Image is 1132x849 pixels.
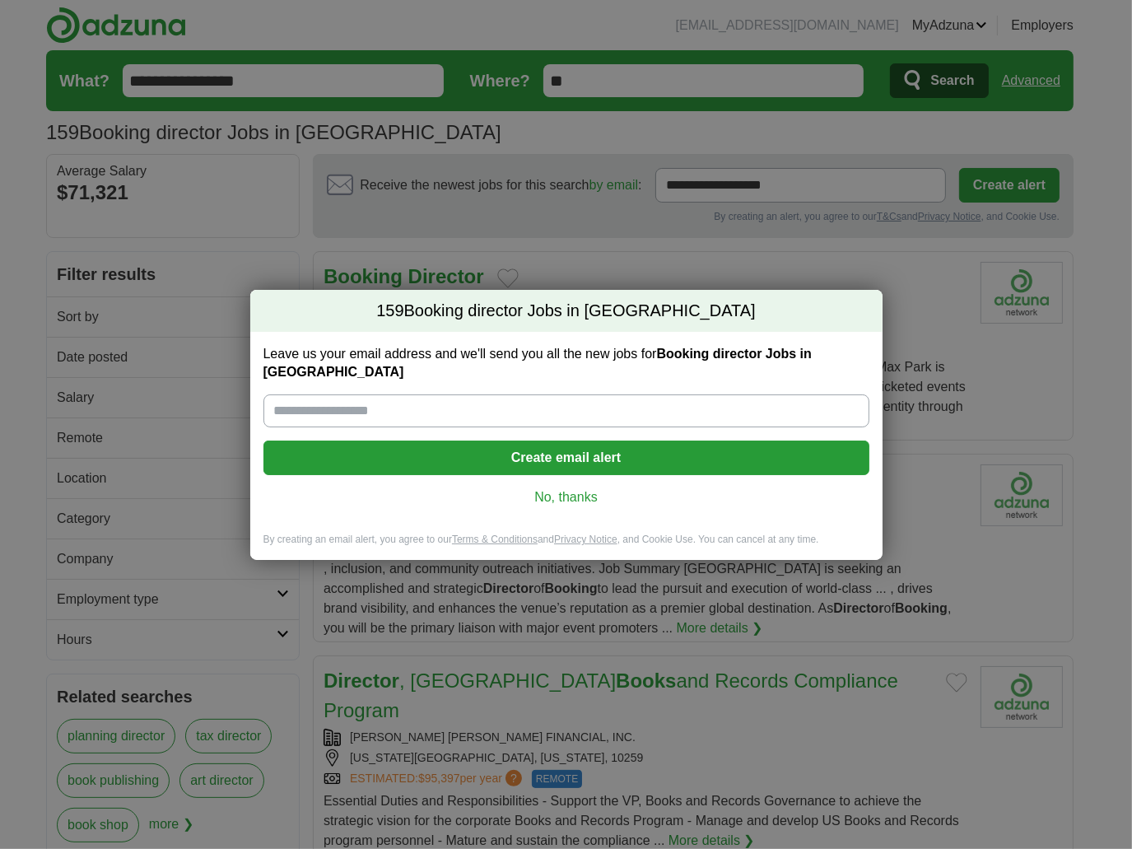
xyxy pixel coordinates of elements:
span: 159 [376,300,403,323]
button: Create email alert [263,441,869,475]
h2: Booking director Jobs in [GEOGRAPHIC_DATA] [250,290,883,333]
label: Leave us your email address and we'll send you all the new jobs for [263,345,869,381]
div: By creating an email alert, you agree to our and , and Cookie Use. You can cancel at any time. [250,533,883,560]
a: Terms & Conditions [452,534,538,545]
a: Privacy Notice [554,534,617,545]
a: No, thanks [277,488,856,506]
